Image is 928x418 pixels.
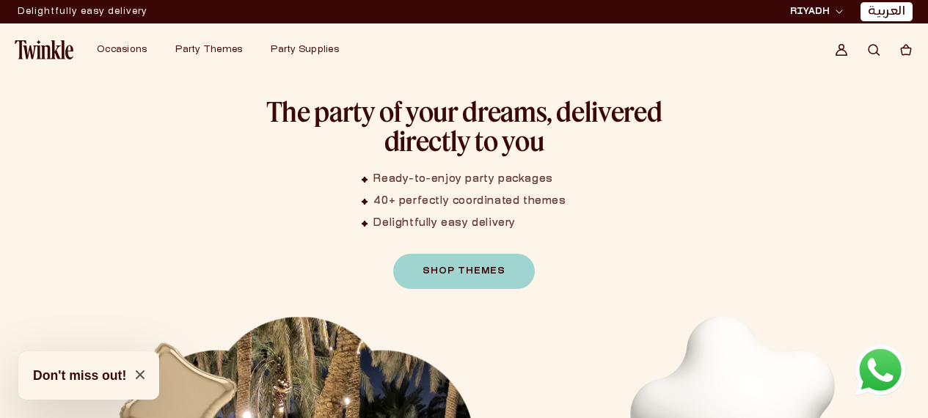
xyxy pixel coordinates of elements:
[18,1,147,23] div: Announcement
[868,4,905,20] a: العربية
[393,254,535,289] a: Shop Themes
[97,44,147,56] a: Occasions
[18,1,147,23] p: Delightfully easy delivery
[362,217,566,230] li: Delightfully easy delivery
[175,45,242,54] span: Party Themes
[858,34,890,66] summary: Search
[167,35,262,65] summary: Party Themes
[362,195,566,208] li: 40+ perfectly coordinated themes
[271,44,339,56] a: Party Supplies
[175,44,242,56] a: Party Themes
[88,35,167,65] summary: Occasions
[15,40,73,59] img: Twinkle
[262,35,359,65] summary: Party Supplies
[362,173,566,186] li: Ready-to-enjoy party packages
[786,4,847,19] button: RIYADH
[97,45,147,54] span: Occasions
[266,97,662,155] h2: The party of your dreams, delivered directly to you
[271,45,339,54] span: Party Supplies
[790,5,830,18] span: RIYADH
